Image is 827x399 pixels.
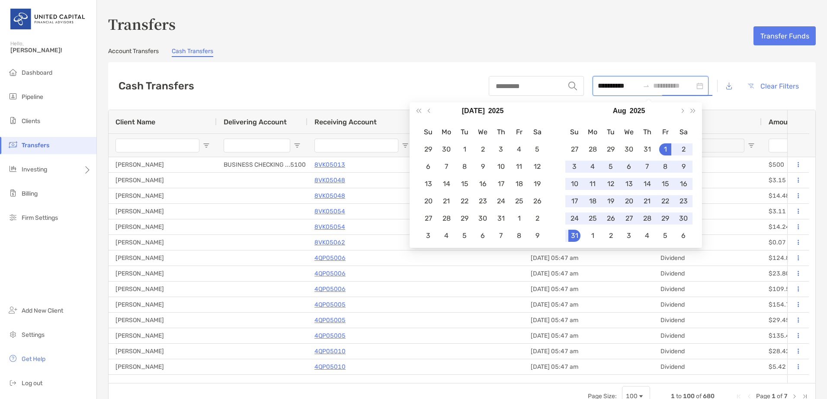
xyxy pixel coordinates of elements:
[437,141,455,158] td: 2025-06-30
[583,158,602,175] td: 2025-08-04
[8,91,18,101] img: pipeline icon
[22,117,40,125] span: Clients
[314,139,398,152] input: Receiving Account Filter Input
[109,282,217,297] div: [PERSON_NAME]
[314,299,346,310] a: 4QP05005
[654,313,762,328] div: Dividend
[524,313,654,328] div: [DATE] 05:47 am
[524,375,654,390] div: [DATE] 05:47 am
[455,158,474,175] td: 2025-07-08
[419,210,437,227] td: 2025-07-27
[583,141,602,158] td: 2025-07-28
[659,161,671,173] div: 8
[583,210,602,227] td: 2025-08-25
[654,359,762,374] div: Dividend
[440,212,452,225] div: 28
[605,212,617,225] div: 26
[314,346,346,357] p: 4QP05010
[109,266,217,281] div: [PERSON_NAME]
[109,375,217,390] div: [PERSON_NAME]
[510,123,528,141] th: Fr
[602,158,620,175] td: 2025-08-05
[314,315,346,326] a: 4QP05005
[455,141,474,158] td: 2025-07-01
[638,158,656,175] td: 2025-08-07
[314,253,346,263] p: 4QP05006
[687,102,699,120] button: Next year (Control + right)
[437,123,455,141] th: Mo
[314,330,346,341] a: 4QP05005
[513,143,525,155] div: 4
[109,188,217,203] div: [PERSON_NAME]
[524,250,654,266] div: [DATE] 05:47 am
[474,175,492,193] td: 2025-07-16
[455,123,474,141] th: Tu
[583,193,602,210] td: 2025-08-18
[528,123,546,141] th: Sa
[510,175,528,193] td: 2025-07-18
[109,204,217,219] div: [PERSON_NAME]
[674,141,692,158] td: 2025-08-02
[419,141,437,158] td: 2025-06-29
[455,210,474,227] td: 2025-07-29
[748,83,754,89] img: button icon
[654,188,762,203] div: Dividend
[474,193,492,210] td: 2025-07-23
[440,178,452,190] div: 14
[741,76,805,95] button: Clear Filters
[109,250,217,266] div: [PERSON_NAME]
[419,158,437,175] td: 2025-07-06
[620,193,638,210] td: 2025-08-20
[108,14,816,34] h3: Transfers
[605,178,617,190] div: 12
[677,212,689,225] div: 30
[676,102,688,120] button: Next month (PageDown)
[8,377,18,388] img: logout icon
[477,143,489,155] div: 2
[477,212,489,225] div: 30
[613,102,626,120] button: Choose a month
[654,375,762,390] div: Dividend
[674,193,692,210] td: 2025-08-23
[294,142,301,149] button: Open Filter Menu
[109,328,217,343] div: [PERSON_NAME]
[314,222,345,232] p: 8VK05054
[674,123,692,141] th: Sa
[440,195,452,207] div: 21
[422,195,434,207] div: 20
[314,268,346,279] a: 4QP05006
[654,282,762,297] div: Dividend
[630,102,645,120] button: Choose a year
[656,210,674,227] td: 2025-08-29
[568,161,580,173] div: 3
[8,139,18,150] img: transfers icon
[492,141,510,158] td: 2025-07-03
[620,123,638,141] th: We
[638,210,656,227] td: 2025-08-28
[602,210,620,227] td: 2025-08-26
[528,158,546,175] td: 2025-07-12
[565,158,583,175] td: 2025-08-03
[659,143,671,155] div: 1
[22,166,47,173] span: Investing
[474,158,492,175] td: 2025-07-09
[10,47,91,54] span: [PERSON_NAME]!
[437,210,455,227] td: 2025-07-28
[602,123,620,141] th: Tu
[8,67,18,77] img: dashboard icon
[8,212,18,222] img: firm-settings icon
[8,188,18,198] img: billing icon
[565,141,583,158] td: 2025-07-27
[565,175,583,193] td: 2025-08-10
[654,173,762,188] div: Dividend
[474,123,492,141] th: We
[524,328,654,343] div: [DATE] 05:47 am
[623,212,635,225] div: 27
[620,141,638,158] td: 2025-07-30
[674,210,692,227] td: 2025-08-30
[22,355,45,363] span: Get Help
[568,195,580,207] div: 17
[419,175,437,193] td: 2025-07-13
[605,143,617,155] div: 29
